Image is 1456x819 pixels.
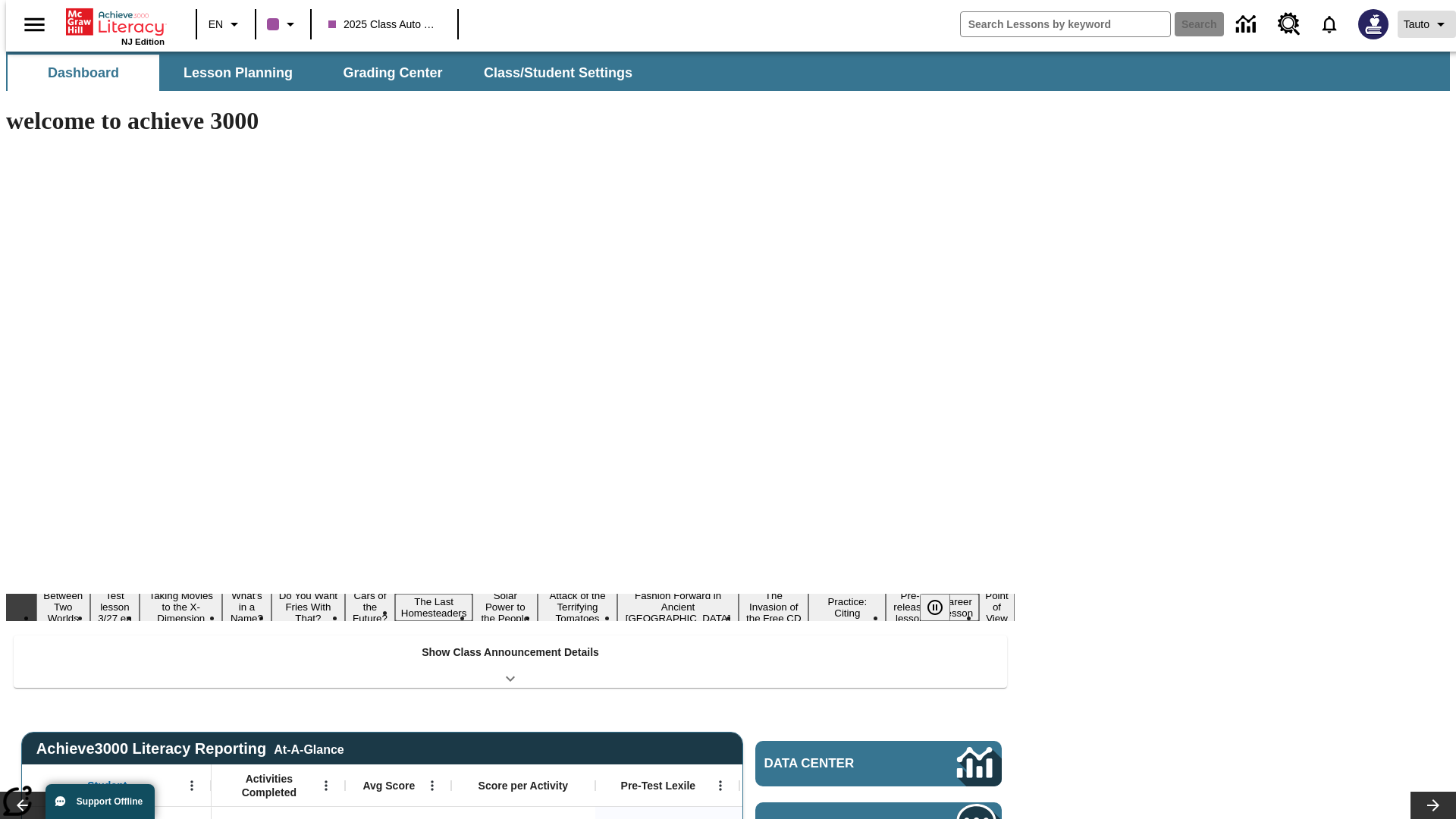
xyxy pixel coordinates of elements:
button: Slide 13 Pre-release lesson [886,588,934,626]
button: Open side menu [12,2,57,47]
div: SubNavbar [6,55,646,91]
button: Profile/Settings [1398,11,1456,38]
span: Student [87,779,127,792]
a: Data Center [755,741,1002,786]
button: Pause [920,594,950,621]
button: Slide 8 Solar Power to the People [472,588,538,626]
button: Class color is purple. Change class color [261,11,306,38]
button: Slide 12 Mixed Practice: Citing Evidence [808,582,886,632]
button: Slide 15 Point of View [979,588,1015,626]
h1: welcome to achieve 3000 [6,107,1015,135]
div: Pause [920,594,965,621]
span: Score per Activity [479,779,569,792]
button: Open Menu [421,774,444,797]
button: Slide 5 Do You Want Fries With That? [271,588,346,626]
div: At-A-Glance [274,740,344,757]
button: Language: EN, Select a language [202,11,250,38]
button: Lesson carousel, Next [1410,792,1456,819]
button: Slide 11 The Invasion of the Free CD [739,588,808,626]
button: Slide 1 Between Two Worlds [36,588,90,626]
span: NJ Edition [121,37,165,46]
button: Slide 4 What's in a Name? [222,588,271,626]
button: Slide 7 The Last Homesteaders [395,594,473,621]
span: Data Center [764,756,906,771]
button: Slide 6 Cars of the Future? [345,588,395,626]
button: Open Menu [315,774,337,797]
button: Slide 3 Taking Movies to the X-Dimension [140,588,222,626]
body: Maximum 600 characters Press Escape to exit toolbar Press Alt + F10 to reach toolbar [6,12,221,26]
button: Class/Student Settings [472,55,645,91]
img: Avatar [1358,9,1389,39]
button: Open Menu [180,774,203,797]
button: Lesson Planning [162,55,314,91]
button: Slide 10 Fashion Forward in Ancient Rome [617,588,739,626]
a: Notifications [1310,5,1349,44]
button: Support Offline [45,784,155,819]
a: Resource Center, Will open in new tab [1269,4,1310,45]
span: Avg Score [362,779,415,792]
input: search field [961,12,1170,36]
a: Data Center [1227,4,1269,45]
span: Activities Completed [219,772,319,799]
button: Slide 9 Attack of the Terrifying Tomatoes [538,588,617,626]
span: Tauto [1404,17,1429,33]
span: Support Offline [77,796,143,807]
a: Home [66,7,165,37]
div: Show Class Announcement Details [14,635,1007,688]
div: SubNavbar [6,52,1450,91]
span: Pre-Test Lexile [621,779,696,792]
button: Slide 2 Test lesson 3/27 en [90,588,140,626]
span: 2025 Class Auto Grade 13 [328,17,441,33]
span: Achieve3000 Literacy Reporting [36,740,344,758]
button: Dashboard [8,55,159,91]
p: Show Class Announcement Details [422,645,599,661]
button: Select a new avatar [1349,5,1398,44]
span: EN [209,17,223,33]
button: Grading Center [317,55,469,91]
div: Home [66,5,165,46]
button: Open Menu [709,774,732,797]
